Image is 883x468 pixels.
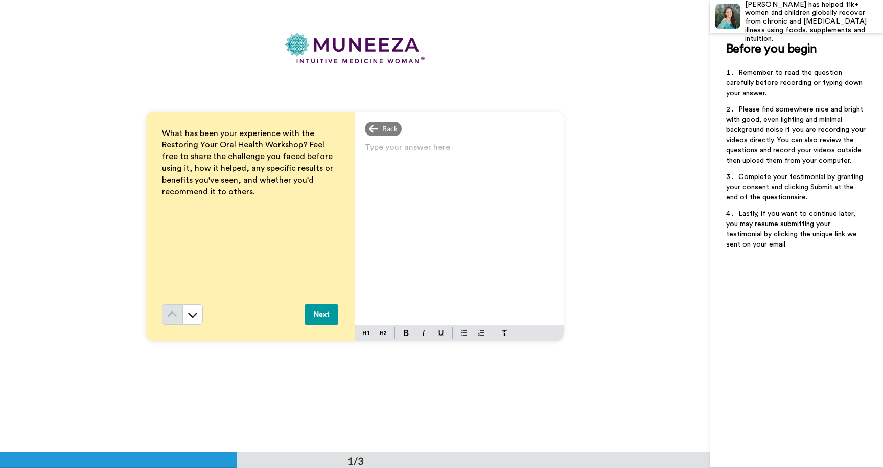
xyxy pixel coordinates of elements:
div: Back [365,122,402,136]
div: 1/3 [331,454,380,468]
span: Lastly, if you want to continue later, you may resume submitting your testimonial by clicking the... [726,210,859,248]
img: numbered-block.svg [478,329,484,337]
span: What has been your experience with the Restoring Your Oral Health Workshop? Feel free to share th... [162,129,335,196]
img: bold-mark.svg [404,330,409,336]
span: Back [382,124,398,134]
img: underline-mark.svg [438,330,444,336]
button: Next [305,304,338,325]
span: Please find somewhere nice and bright with good, even lighting and minimal background noise if yo... [726,106,868,164]
span: Before you begin [726,43,817,55]
img: heading-one-block.svg [363,329,369,337]
div: [PERSON_NAME] has helped 11k+ women and children globally recover from chronic and [MEDICAL_DATA]... [745,1,882,43]
span: Complete your testimonial by granting your consent and clicking Submit at the end of the question... [726,173,865,201]
span: Remember to read the question carefully before recording or typing down your answer. [726,69,865,97]
img: clear-format.svg [501,330,507,336]
img: heading-two-block.svg [380,329,386,337]
img: bulleted-block.svg [461,329,467,337]
img: italic-mark.svg [422,330,426,336]
img: Profile Image [715,4,740,29]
